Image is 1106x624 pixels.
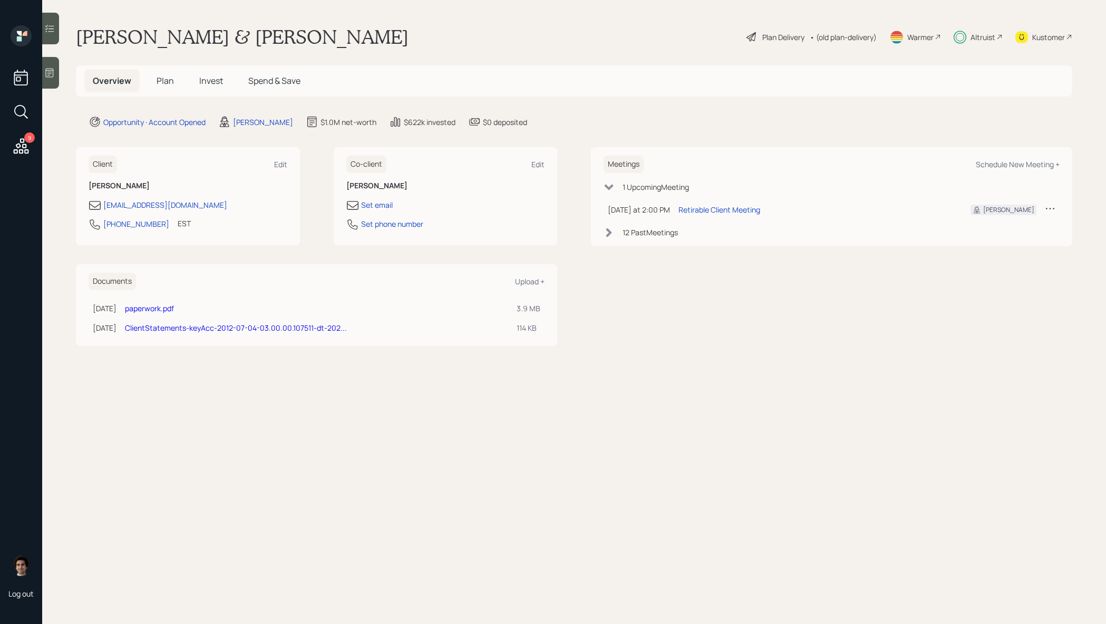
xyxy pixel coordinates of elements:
div: [PHONE_NUMBER] [103,218,169,229]
div: EST [178,218,191,229]
div: Upload + [515,276,545,286]
div: $622k invested [404,117,455,128]
div: [DATE] [93,322,117,333]
div: [DATE] at 2:00 PM [608,204,670,215]
h6: Meetings [604,156,644,173]
div: 114 KB [517,322,540,333]
h6: Documents [89,273,136,290]
div: • (old plan-delivery) [810,32,877,43]
div: Plan Delivery [762,32,804,43]
div: Opportunity · Account Opened [103,117,206,128]
div: Edit [531,159,545,169]
h6: [PERSON_NAME] [89,181,287,190]
div: [EMAIL_ADDRESS][DOMAIN_NAME] [103,199,227,210]
div: Warmer [907,32,934,43]
a: ClientStatements-keyAcc-2012-07-04-03.00.00.107511-dt-202... [125,323,347,333]
h6: Co-client [346,156,386,173]
div: 9 [24,132,35,143]
div: Set phone number [361,218,423,229]
div: 3.9 MB [517,303,540,314]
div: $1.0M net-worth [321,117,376,128]
div: [PERSON_NAME] [983,205,1034,215]
div: Log out [8,589,34,599]
h1: [PERSON_NAME] & [PERSON_NAME] [76,25,409,49]
div: $0 deposited [483,117,527,128]
div: 12 Past Meeting s [623,227,678,238]
span: Invest [199,75,223,87]
div: Edit [274,159,287,169]
a: paperwork.pdf [125,303,174,313]
div: [DATE] [93,303,117,314]
div: Retirable Client Meeting [678,204,760,215]
div: Altruist [971,32,995,43]
div: 1 Upcoming Meeting [623,181,689,193]
div: Set email [361,199,393,210]
div: Schedule New Meeting + [976,159,1060,169]
div: Kustomer [1032,32,1065,43]
div: [PERSON_NAME] [233,117,293,128]
span: Spend & Save [248,75,300,87]
img: harrison-schaefer-headshot-2.png [11,555,32,576]
h6: [PERSON_NAME] [346,181,545,190]
span: Overview [93,75,131,87]
h6: Client [89,156,117,173]
span: Plan [157,75,174,87]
